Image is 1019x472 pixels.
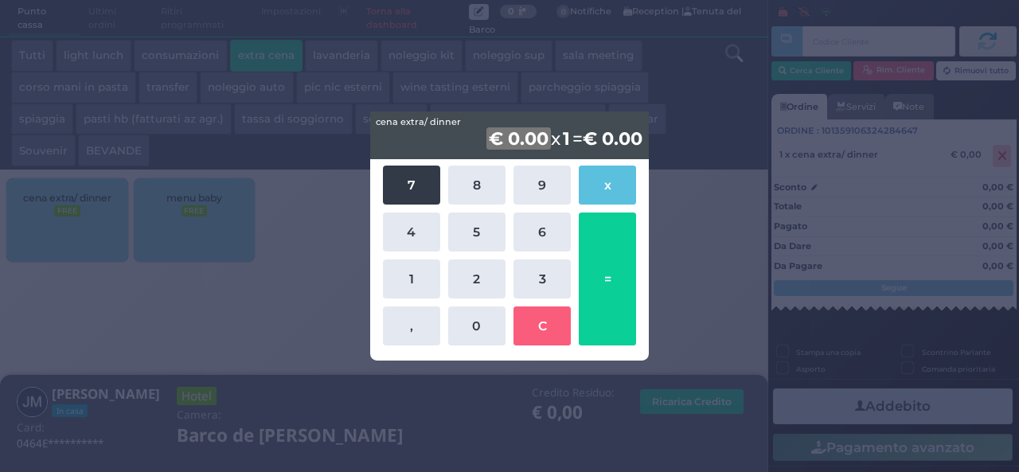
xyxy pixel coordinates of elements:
[513,306,571,345] button: C
[383,213,440,252] button: 4
[448,166,506,205] button: 8
[383,306,440,345] button: ,
[448,306,506,345] button: 0
[513,166,571,205] button: 9
[376,115,461,129] span: cena extra/ dinner
[486,127,551,150] b: € 0.00
[513,213,571,252] button: 6
[448,213,506,252] button: 5
[513,259,571,298] button: 3
[583,127,642,150] b: € 0.00
[448,259,506,298] button: 2
[579,213,636,345] button: =
[370,111,649,159] div: x =
[383,259,440,298] button: 1
[383,166,440,205] button: 7
[560,127,572,150] b: 1
[579,166,636,205] button: x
